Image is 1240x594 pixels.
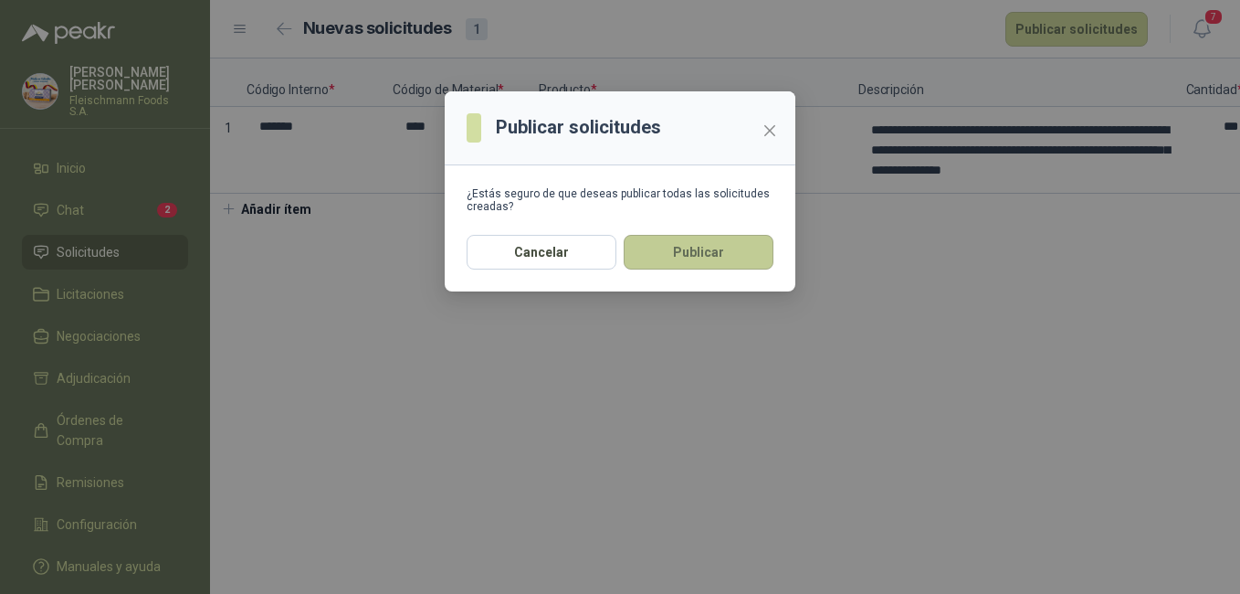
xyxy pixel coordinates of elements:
[624,235,773,270] button: Publicar
[467,187,773,213] div: ¿Estás seguro de que deseas publicar todas las solicitudes creadas?
[467,235,616,270] button: Cancelar
[762,123,777,138] span: close
[755,116,784,145] button: Close
[496,113,661,142] h3: Publicar solicitudes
